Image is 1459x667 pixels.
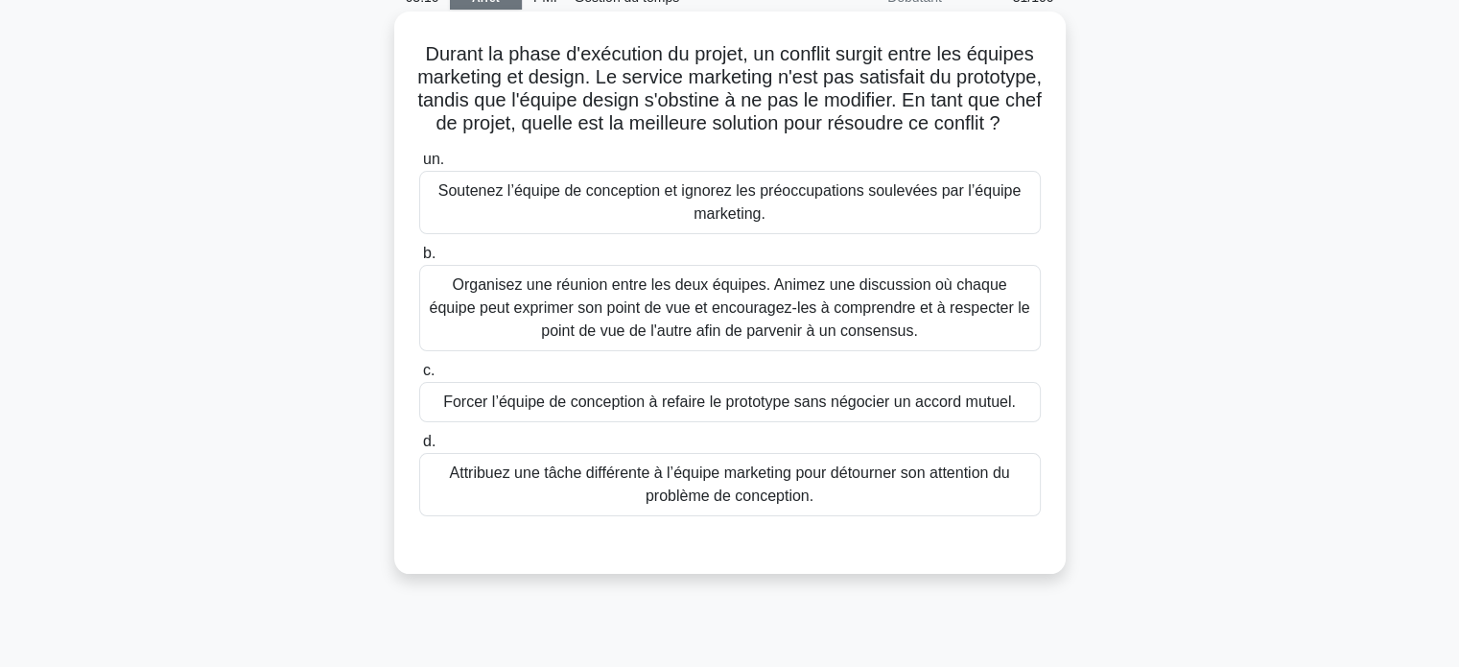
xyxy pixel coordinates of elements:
font: un. [423,151,444,167]
font: c. [423,362,435,378]
font: d. [423,433,435,449]
font: Organisez une réunion entre les deux équipes. Animez une discussion où chaque équipe peut exprime... [429,276,1029,339]
font: Attribuez une tâche différente à l’équipe marketing pour détourner son attention du problème de c... [449,465,1009,504]
font: Durant la phase d'exécution du projet, un conflit surgit entre les équipes marketing et design. L... [417,43,1042,133]
font: Soutenez l’équipe de conception et ignorez les préoccupations soulevées par l’équipe marketing. [438,182,1022,222]
font: b. [423,245,435,261]
font: Forcer l’équipe de conception à refaire le prototype sans négocier un accord mutuel. [443,393,1016,410]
